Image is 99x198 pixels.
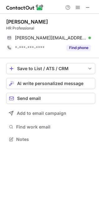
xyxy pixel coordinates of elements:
[17,111,66,116] span: Add to email campaign
[17,81,83,86] span: AI write personalized message
[6,78,95,89] button: AI write personalized message
[16,124,93,130] span: Find work email
[16,137,93,142] span: Notes
[6,123,95,131] button: Find work email
[17,66,84,71] div: Save to List / ATS / CRM
[6,25,95,31] div: HR Professional
[17,96,41,101] span: Send email
[6,93,95,104] button: Send email
[6,19,48,25] div: [PERSON_NAME]
[6,63,95,74] button: save-profile-one-click
[6,108,95,119] button: Add to email campaign
[6,135,95,144] button: Notes
[6,4,44,11] img: ContactOut v5.3.10
[15,35,86,41] span: [PERSON_NAME][EMAIL_ADDRESS][DOMAIN_NAME]
[66,45,91,51] button: Reveal Button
